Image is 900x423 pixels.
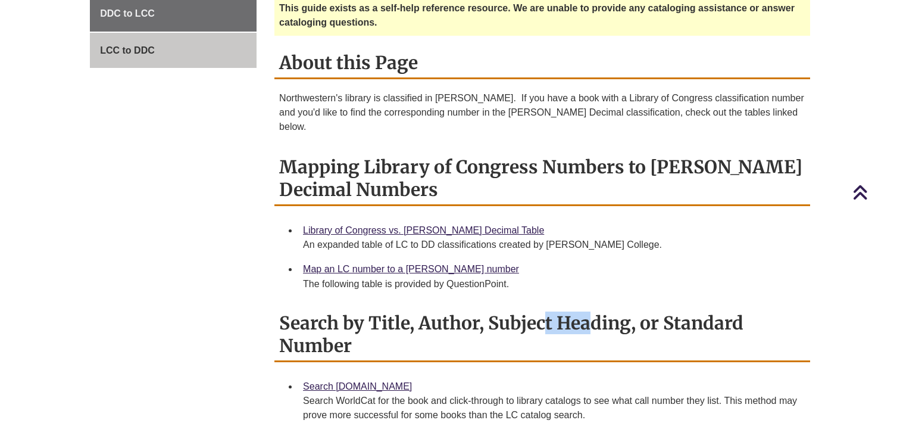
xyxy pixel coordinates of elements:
p: Northwestern's library is classified in [PERSON_NAME]. If you have a book with a Library of Congr... [279,91,805,134]
div: The following table is provided by QuestionPoint. [303,277,801,291]
span: DDC to LCC [100,8,155,18]
h2: Search by Title, Author, Subject Heading, or Standard Number [274,308,810,362]
div: Search WorldCat for the book and click-through to library catalogs to see what call number they l... [303,394,801,422]
h2: Mapping Library of Congress Numbers to [PERSON_NAME] Decimal Numbers [274,152,810,206]
a: Map an LC number to a [PERSON_NAME] number [303,264,519,274]
h2: About this Page [274,48,810,79]
a: Back to Top [852,184,897,200]
div: An expanded table of LC to DD classifications created by [PERSON_NAME] College. [303,238,801,252]
a: LCC to DDC [90,33,257,69]
span: LCC to DDC [100,45,155,55]
a: Library of Congress vs. [PERSON_NAME] Decimal Table [303,225,544,235]
strong: This guide exists as a self-help reference resource. We are unable to provide any cataloging assi... [279,3,795,27]
a: Search [DOMAIN_NAME] [303,381,412,391]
